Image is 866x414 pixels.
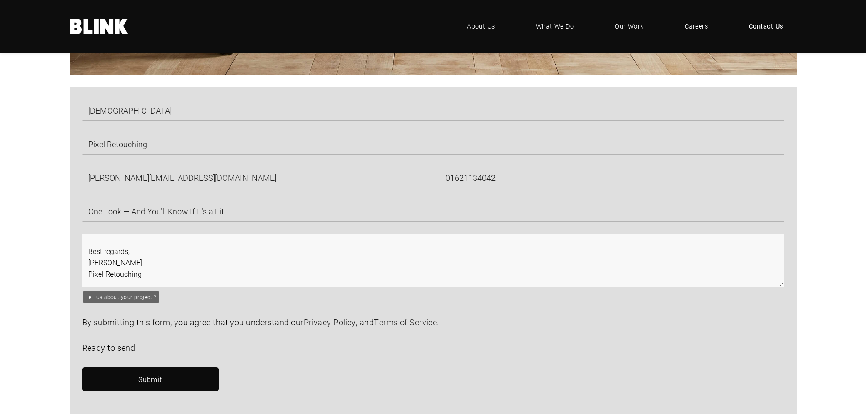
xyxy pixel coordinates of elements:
[138,374,162,384] span: Submit
[671,13,721,40] a: Careers
[82,342,135,353] span: Ready to send
[82,167,427,188] input: Email Address *
[749,21,783,31] span: Contact Us
[735,13,797,40] a: Contact Us
[82,134,784,155] input: Company Name *
[374,317,437,328] a: Terms of Service
[685,21,708,31] span: Careers
[536,21,574,31] span: What We Do
[70,19,129,34] a: Home
[522,13,588,40] a: What We Do
[304,317,356,328] a: Privacy Policy
[82,100,784,121] input: Full Name *
[82,201,784,222] input: Subject *
[601,13,657,40] a: Our Work
[453,13,509,40] a: About Us
[440,167,784,188] input: Telephone Number *
[85,293,157,301] div: Tell us about your project *
[82,316,784,329] p: By submitting this form, you agree that you understand our , and .
[615,21,644,31] span: Our Work
[467,21,495,31] span: About Us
